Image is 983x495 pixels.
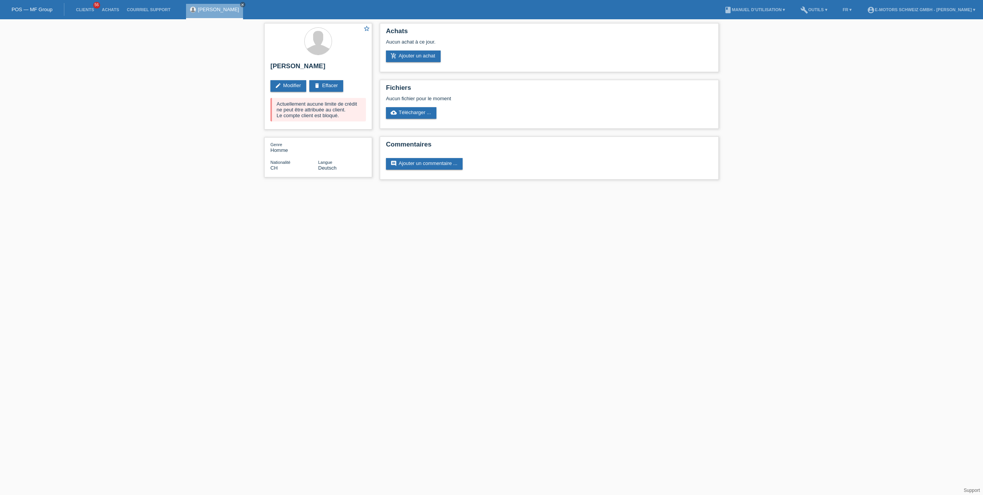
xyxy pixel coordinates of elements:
a: close [240,2,245,7]
a: add_shopping_cartAjouter un achat [386,51,441,62]
div: Homme [270,141,318,153]
i: comment [391,160,397,167]
a: editModifier [270,80,306,92]
h2: Fichiers [386,84,713,96]
i: account_circle [867,6,875,14]
i: edit [275,82,281,89]
i: star_border [363,25,370,32]
a: commentAjouter un commentaire ... [386,158,463,170]
div: Actuellement aucune limite de crédit ne peut être attribuée au client. Le compte client est bloqué. [270,98,366,121]
i: close [241,3,245,7]
span: Genre [270,142,282,147]
a: deleteEffacer [309,80,343,92]
a: Clients [72,7,98,12]
i: build [800,6,808,14]
a: account_circleE-Motors Schweiz GmbH - [PERSON_NAME] ▾ [863,7,979,12]
a: Support [964,488,980,493]
a: Courriel Support [123,7,174,12]
span: Langue [318,160,332,165]
a: FR ▾ [839,7,856,12]
span: Deutsch [318,165,337,171]
i: delete [314,82,320,89]
h2: Commentaires [386,141,713,152]
a: Achats [98,7,123,12]
div: Aucun achat à ce jour. [386,39,713,51]
h2: [PERSON_NAME] [270,62,366,74]
a: [PERSON_NAME] [198,7,239,12]
a: cloud_uploadTélécharger ... [386,107,436,119]
a: buildOutils ▾ [797,7,831,12]
div: Aucun fichier pour le moment [386,96,621,101]
i: book [724,6,732,14]
i: cloud_upload [391,109,397,116]
a: bookManuel d’utilisation ▾ [720,7,789,12]
h2: Achats [386,27,713,39]
span: Nationalité [270,160,290,165]
i: add_shopping_cart [391,53,397,59]
span: 56 [93,2,100,8]
a: POS — MF Group [12,7,52,12]
span: Suisse [270,165,278,171]
a: star_border [363,25,370,33]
